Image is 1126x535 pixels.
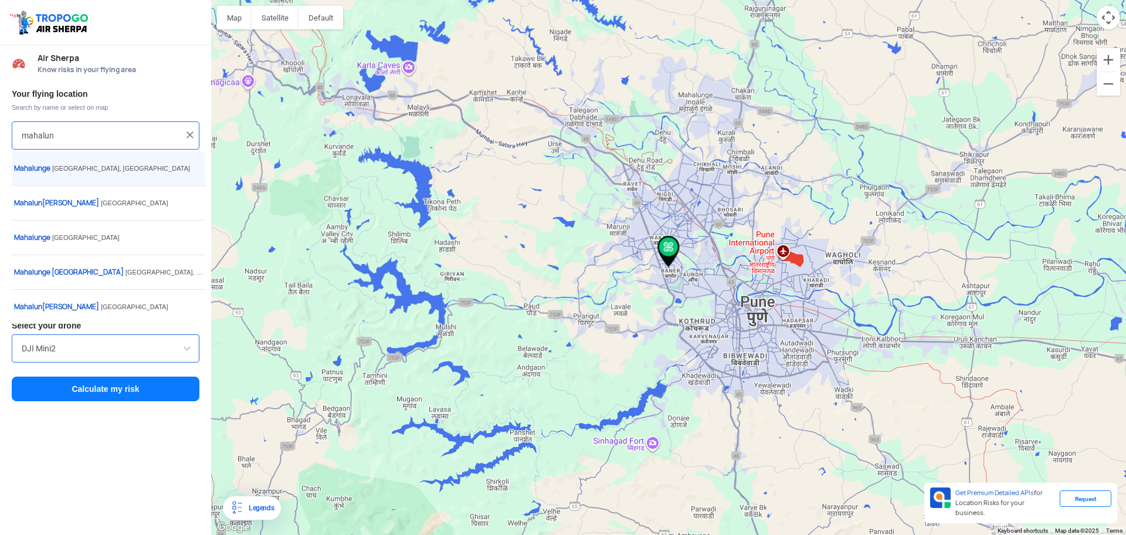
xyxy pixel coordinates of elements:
button: Calculate my risk [12,377,199,401]
img: Premium APIs [930,487,951,508]
span: Map data ©2025 [1055,527,1099,534]
img: Google [214,520,253,535]
span: [PERSON_NAME] [14,198,101,208]
span: Search by name or select on map [12,103,199,112]
div: Legends [244,501,274,515]
span: [GEOGRAPHIC_DATA], [GEOGRAPHIC_DATA], [GEOGRAPHIC_DATA], [GEOGRAPHIC_DATA] [126,269,405,276]
span: ge [14,164,52,173]
img: Legends [230,501,244,515]
button: Map camera controls [1097,6,1120,29]
span: ge [GEOGRAPHIC_DATA] [14,267,126,277]
div: Request [1060,490,1111,507]
span: ge [14,233,52,242]
input: Search your flying location [22,128,181,143]
span: [GEOGRAPHIC_DATA] [52,234,120,241]
button: Zoom out [1097,72,1120,96]
span: Mahalun [14,267,42,277]
span: Mahalun [14,302,42,311]
span: [PERSON_NAME] [14,302,101,311]
button: Zoom in [1097,48,1120,72]
button: Show satellite imagery [252,6,299,29]
span: Know risks in your flying area [38,65,199,75]
input: Search by name or Brand [22,341,189,355]
img: Risk Scores [12,56,26,70]
span: Mahalun [14,164,42,173]
span: Get Premium Detailed APIs [955,489,1034,497]
h3: Select your drone [12,321,199,330]
span: [GEOGRAPHIC_DATA] [101,303,168,310]
span: Mahalun [14,198,42,208]
span: [GEOGRAPHIC_DATA] [101,199,168,206]
button: Keyboard shortcuts [998,527,1048,535]
a: Terms [1106,527,1122,534]
span: [GEOGRAPHIC_DATA], [GEOGRAPHIC_DATA] [52,165,190,172]
img: ic_close.png [184,129,196,141]
a: Open this area in Google Maps (opens a new window) [214,520,253,535]
span: Mahalun [14,233,42,242]
img: ic_tgdronemaps.svg [9,9,92,36]
button: Show street map [217,6,252,29]
h3: Your flying location [12,90,199,98]
span: Air Sherpa [38,53,199,63]
div: for Location Risks for your business. [951,487,1060,519]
